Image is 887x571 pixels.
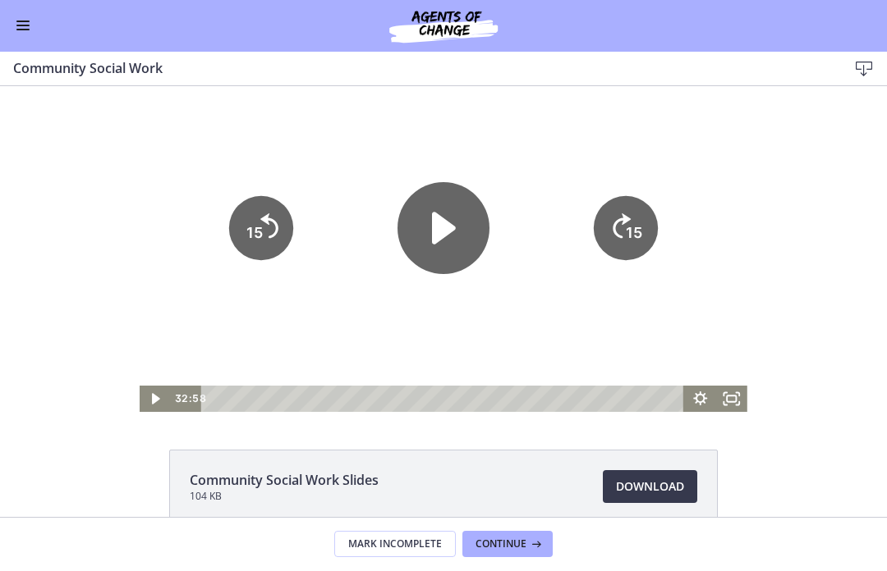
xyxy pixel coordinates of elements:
[603,471,697,504] a: Download
[616,477,684,497] span: Download
[246,153,263,171] tspan: 15
[334,532,456,558] button: Mark Incomplete
[190,471,379,491] span: Community Social Work Slides
[626,153,642,171] tspan: 15
[685,315,716,341] button: Show settings menu
[229,126,293,190] button: Skip back 15 seconds
[462,532,553,558] button: Continue
[140,315,171,341] button: Play Video
[716,315,747,341] button: Fullscreen
[13,16,33,36] button: Enable menu
[398,112,489,203] button: Play Video
[13,59,821,79] h3: Community Social Work
[345,7,542,46] img: Agents of Change Social Work Test Prep
[476,538,526,551] span: Continue
[594,126,658,190] button: Skip ahead 15 seconds
[190,491,379,504] span: 104 KB
[213,315,678,341] div: Playbar
[348,538,442,551] span: Mark Incomplete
